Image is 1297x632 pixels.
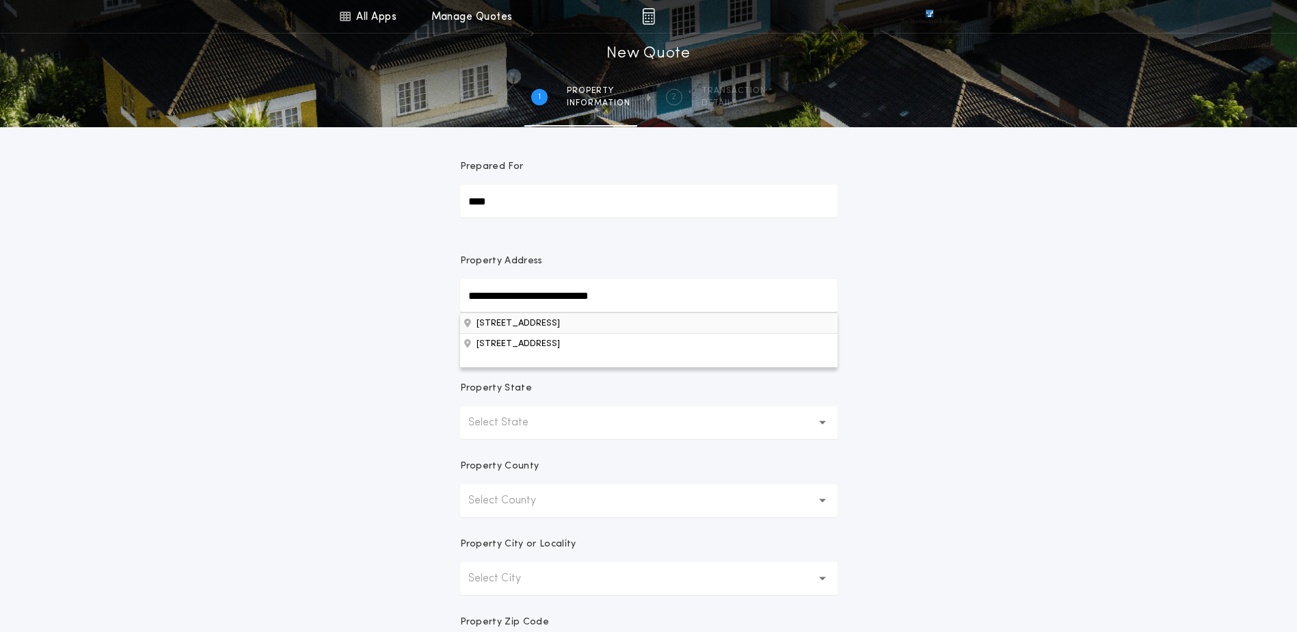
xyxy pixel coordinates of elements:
button: Select State [460,406,838,439]
p: Property City or Locality [460,538,576,551]
input: Prepared For [460,185,838,218]
img: img [642,8,655,25]
p: Property Address [460,254,838,268]
p: Property County [460,460,539,473]
span: details [701,98,766,109]
p: Property Zip Code [460,616,549,629]
p: Prepared For [460,160,524,174]
button: Property Address[STREET_ADDRESS] [460,313,838,333]
button: Select County [460,484,838,517]
p: Select State [468,414,550,431]
h2: 1 [538,92,541,103]
span: information [567,98,630,109]
button: Property Address[STREET_ADDRESS] [460,333,838,354]
h2: 2 [671,92,676,103]
span: Property [567,85,630,96]
h1: New Quote [606,43,690,65]
p: Select City [468,570,543,587]
button: Select City [460,562,838,595]
p: Select County [468,492,558,509]
img: vs-icon [900,10,958,23]
p: Property State [460,382,532,395]
span: Transaction [701,85,766,96]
